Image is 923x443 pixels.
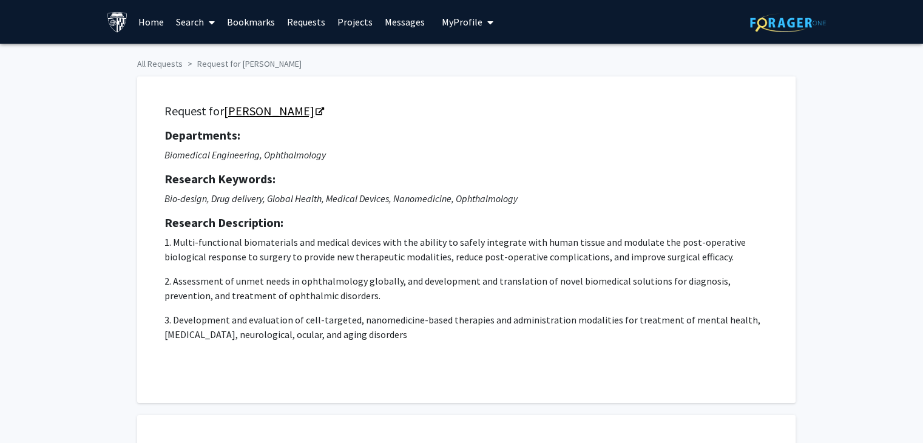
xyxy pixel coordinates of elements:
[137,58,183,69] a: All Requests
[137,53,786,70] ol: breadcrumb
[164,215,283,230] strong: Research Description:
[164,104,768,118] h5: Request for
[164,191,768,206] p: Bio-design, Drug delivery, Global Health, Medical Devices, Nanomedicine, Ophthalmology
[331,1,379,43] a: Projects
[224,103,323,118] a: Opens in a new tab
[281,1,331,43] a: Requests
[164,235,768,264] p: 1. Multi-functional biomaterials and medical devices with the ability to safely integrate with hu...
[170,1,221,43] a: Search
[164,149,326,161] i: Biomedical Engineering, Ophthalmology
[164,313,768,342] p: 3. Development and evaluation of cell-targeted, nanomedicine-based therapies and administration m...
[183,58,302,70] li: Request for [PERSON_NAME]
[107,12,128,33] img: Johns Hopkins University Logo
[221,1,281,43] a: Bookmarks
[750,13,826,32] img: ForagerOne Logo
[164,274,768,303] p: 2. Assessment of unmet needs in ophthalmology globally, and development and translation of novel ...
[379,1,431,43] a: Messages
[442,16,482,28] span: My Profile
[132,1,170,43] a: Home
[9,388,52,434] iframe: Chat
[164,171,276,186] strong: Research Keywords:
[164,127,240,143] strong: Departments:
